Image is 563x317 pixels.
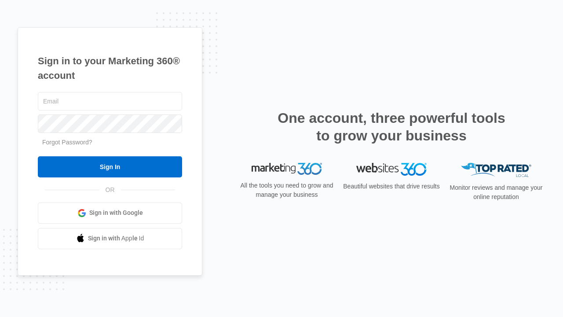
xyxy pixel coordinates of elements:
[38,203,182,224] a: Sign in with Google
[88,234,144,243] span: Sign in with Apple Id
[99,185,121,195] span: OR
[89,208,143,217] span: Sign in with Google
[252,163,322,175] img: Marketing 360
[342,182,441,191] p: Beautiful websites that drive results
[238,181,336,199] p: All the tools you need to grow and manage your business
[38,156,182,177] input: Sign In
[38,54,182,83] h1: Sign in to your Marketing 360® account
[356,163,427,176] img: Websites 360
[275,109,508,144] h2: One account, three powerful tools to grow your business
[38,92,182,111] input: Email
[447,183,545,202] p: Monitor reviews and manage your online reputation
[461,163,531,177] img: Top Rated Local
[38,228,182,249] a: Sign in with Apple Id
[42,139,92,146] a: Forgot Password?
